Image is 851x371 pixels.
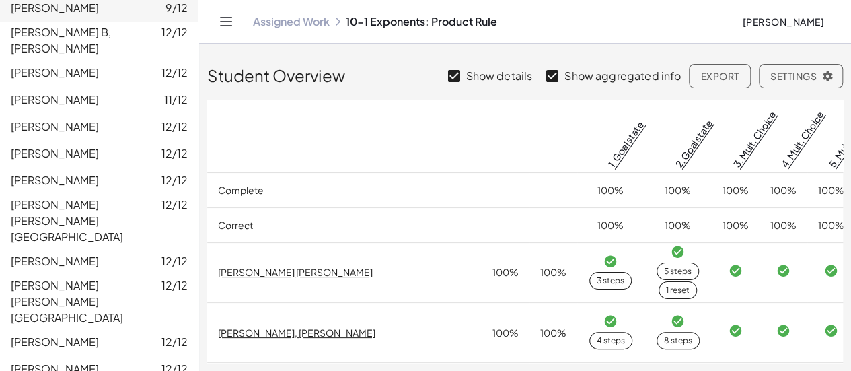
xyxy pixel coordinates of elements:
[207,44,843,92] div: Student Overview
[729,324,743,338] i: Task finished and correct.
[11,173,99,187] span: [PERSON_NAME]
[778,108,826,170] a: 4. Mult. Choice
[729,264,743,278] i: Task finished and correct.
[666,284,690,296] div: 1 reset
[161,197,188,245] span: 12/12
[161,119,188,135] span: 12/12
[776,324,790,338] i: Task finished and correct.
[218,266,373,278] a: [PERSON_NAME] [PERSON_NAME]
[11,92,99,106] span: [PERSON_NAME]
[11,119,99,133] span: [PERSON_NAME]
[664,265,692,277] div: 5 steps
[11,25,111,55] span: [PERSON_NAME] B, [PERSON_NAME]
[731,108,778,170] a: 3. Mult. Choice
[597,275,624,287] div: 3 steps
[742,15,824,28] span: [PERSON_NAME]
[824,264,838,278] i: Task finished and correct.
[759,64,843,88] button: Settings
[11,335,99,349] span: [PERSON_NAME]
[529,302,577,362] td: 100%
[253,15,330,28] a: Assigned Work
[161,172,188,189] span: 12/12
[577,207,644,242] td: 100%
[671,314,685,329] i: Task finished and correct.
[776,264,790,278] i: Task finished and correct.
[529,242,577,302] td: 100%
[207,207,482,242] td: Correct
[466,60,532,92] label: Show details
[11,254,99,268] span: [PERSON_NAME]
[161,24,188,57] span: 12/12
[11,278,123,325] span: [PERSON_NAME] [PERSON_NAME][GEOGRAPHIC_DATA]
[161,145,188,162] span: 12/12
[161,334,188,350] span: 12/12
[603,314,618,329] i: Task finished and correct.
[712,172,760,207] td: 100%
[215,11,237,32] button: Toggle navigation
[11,146,99,160] span: [PERSON_NAME]
[597,335,625,347] div: 4 steps
[664,335,692,347] div: 8 steps
[577,172,644,207] td: 100%
[500,124,538,170] span: Complete
[760,207,807,242] td: 100%
[671,245,685,259] i: Task finished and correct.
[644,172,712,207] td: 100%
[673,116,714,169] a: 2. Goal state
[161,65,188,81] span: 12/12
[161,277,188,326] span: 12/12
[760,172,807,207] td: 100%
[11,1,99,15] span: [PERSON_NAME]
[731,9,835,34] button: [PERSON_NAME]
[161,253,188,269] span: 12/12
[644,207,712,242] td: 100%
[605,119,646,170] a: 1. Goal state
[689,64,750,88] button: Export
[824,324,838,338] i: Task finished and correct.
[207,172,482,207] td: Complete
[218,327,375,339] a: [PERSON_NAME], [PERSON_NAME]
[11,197,123,244] span: [PERSON_NAME] [PERSON_NAME][GEOGRAPHIC_DATA]
[564,60,681,92] label: Show aggregated info
[482,242,529,302] td: 100%
[770,70,831,82] span: Settings
[11,65,99,79] span: [PERSON_NAME]
[544,108,598,172] span: Correct
[482,302,529,362] td: 100%
[164,92,188,108] span: 11/12
[603,255,618,269] i: Task finished and correct.
[700,70,739,82] span: Export
[712,207,760,242] td: 100%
